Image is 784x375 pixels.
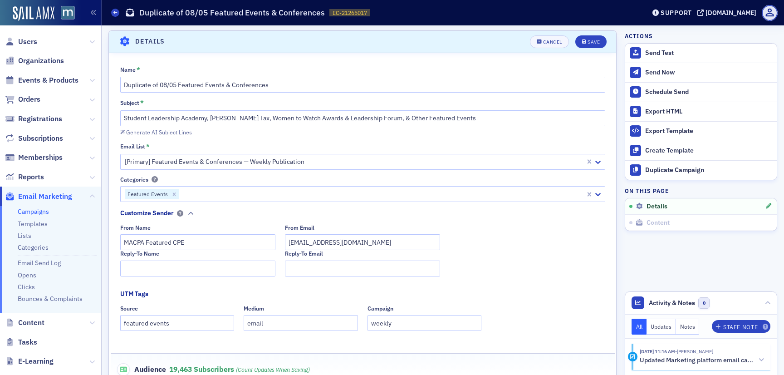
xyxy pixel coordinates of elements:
button: All [632,319,647,335]
span: Orders [18,94,40,104]
div: Email List [120,143,145,150]
div: Export HTML [645,108,772,116]
abbr: This field is required [137,66,140,74]
span: Reports [18,172,44,182]
div: Reply-To Email [285,250,323,257]
span: Subscriptions [18,133,63,143]
button: Send Test [625,44,777,63]
span: Organizations [18,56,64,66]
span: Memberships [18,153,63,163]
a: Campaigns [18,207,49,216]
a: Clicks [18,283,35,291]
i: (count updates when saving) [236,366,310,373]
a: Registrations [5,114,62,124]
h4: Actions [625,32,653,40]
div: Send Now [645,69,772,77]
div: Support [661,9,692,17]
div: From Name [120,224,151,231]
span: Profile [762,5,778,21]
button: Generate AI Subject Lines [120,127,192,135]
div: Send Test [645,49,772,57]
button: Cancel [530,35,569,48]
div: UTM Tags [120,289,148,299]
div: Source [120,305,138,312]
div: Schedule Send [645,88,772,96]
span: Activity & Notes [649,298,695,308]
button: Staff Note [712,320,770,333]
span: 0 [698,297,710,309]
abbr: This field is required [146,143,150,151]
a: Content [5,318,44,328]
div: Featured Events [125,189,169,200]
a: Tasks [5,337,37,347]
div: Name [120,66,136,73]
div: Cancel [543,39,562,44]
div: Staff Note [723,325,758,330]
a: Subscriptions [5,133,63,143]
a: Categories [18,243,49,252]
div: Customize Sender [120,208,174,218]
h4: On this page [625,187,777,195]
a: Email Marketing [5,192,72,202]
span: Tasks [18,337,37,347]
div: Activity [628,352,637,361]
a: Orders [5,94,40,104]
a: E-Learning [5,356,54,366]
span: Registrations [18,114,62,124]
button: [DOMAIN_NAME] [697,10,759,16]
div: Categories [120,176,148,183]
a: Lists [18,232,31,240]
a: Memberships [5,153,63,163]
a: Organizations [5,56,64,66]
span: EC-21265017 [333,9,367,17]
a: Templates [18,220,48,228]
button: Updates [647,319,676,335]
div: Duplicate Campaign [645,166,772,174]
span: Users [18,37,37,47]
button: Save [575,35,607,48]
button: Notes [676,319,700,335]
span: Content [647,219,670,227]
span: Details [647,202,667,211]
div: Reply-To Name [120,250,159,257]
button: Send Now [625,63,777,82]
div: Generate AI Subject Lines [126,130,192,135]
div: Medium [244,305,264,312]
a: Opens [18,271,36,279]
span: E-Learning [18,356,54,366]
div: Create Template [645,147,772,155]
abbr: This field is required [140,99,144,107]
span: 19,463 Subscribers [169,365,310,374]
button: Duplicate Campaign [625,160,777,180]
img: SailAMX [13,6,54,21]
h4: Details [135,37,165,46]
span: Events & Products [18,75,78,85]
span: Content [18,318,44,328]
div: Remove Featured Events [169,189,179,200]
div: [DOMAIN_NAME] [706,9,756,17]
a: View Homepage [54,6,75,21]
div: Save [588,39,600,44]
div: Subject [120,99,139,106]
button: Schedule Send [625,82,777,102]
span: Email Marketing [18,192,72,202]
a: Email Send Log [18,259,61,267]
div: Campaign [367,305,393,312]
time: 8/11/2025 11:16 AM [640,348,675,355]
h5: Updated Marketing platform email campaign: Duplicate of 08/05 Featured Events & Conferences [640,356,755,365]
a: Bounces & Complaints [18,295,83,303]
div: Export Template [645,127,772,135]
a: Users [5,37,37,47]
a: Create Template [625,141,777,160]
img: SailAMX [61,6,75,20]
a: Events & Products [5,75,78,85]
span: Lauren Standiford [675,348,713,355]
a: Export Template [625,121,777,141]
button: Updated Marketing platform email campaign: Duplicate of 08/05 Featured Events & Conferences [640,355,764,365]
div: From Email [285,224,314,231]
a: Reports [5,172,44,182]
a: Export HTML [625,102,777,121]
h1: Duplicate of 08/05 Featured Events & Conferences [139,7,325,18]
